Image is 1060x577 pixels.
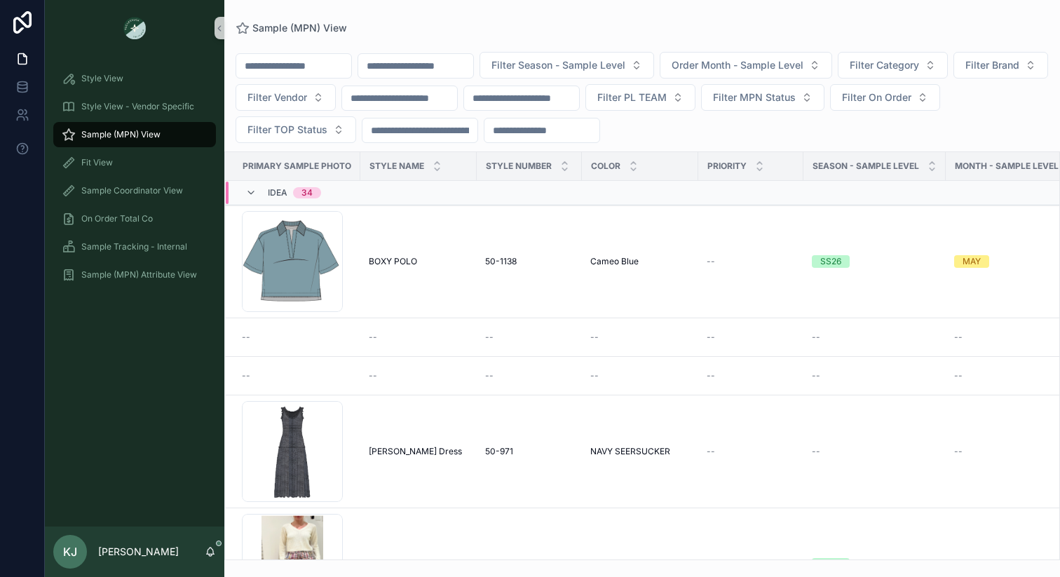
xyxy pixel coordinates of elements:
[485,370,573,381] a: --
[236,21,347,35] a: Sample (MPN) View
[81,73,123,84] span: Style View
[591,161,620,172] span: Color
[485,256,573,267] a: 50-1138
[242,332,250,343] span: --
[660,52,832,79] button: Select Button
[247,90,307,104] span: Filter Vendor
[707,446,715,457] span: --
[81,157,113,168] span: Fit View
[707,559,795,570] a: --
[369,332,377,343] span: --
[486,161,552,172] span: Style Number
[812,255,937,268] a: SS26
[485,559,573,570] a: 50-920
[45,56,224,306] div: scrollable content
[590,559,608,570] span: TBD
[53,206,216,231] a: On Order Total Co
[301,187,313,198] div: 34
[585,84,695,111] button: Select Button
[242,370,352,381] a: --
[963,255,981,268] div: MAY
[53,66,216,91] a: Style View
[480,52,654,79] button: Select Button
[485,446,513,457] span: 50-971
[53,150,216,175] a: Fit View
[53,262,216,287] a: Sample (MPN) Attribute View
[812,446,937,457] a: --
[590,256,690,267] a: Cameo Blue
[590,559,690,570] a: TBD
[369,446,462,457] span: [PERSON_NAME] Dress
[707,559,715,570] span: --
[954,332,963,343] span: --
[243,161,351,172] span: PRIMARY SAMPLE PHOTO
[485,256,517,267] span: 50-1138
[955,161,1059,172] span: MONTH - SAMPLE LEVEL
[820,558,841,571] div: SS26
[81,213,153,224] span: On Order Total Co
[369,256,468,267] a: BOXY POLO
[850,58,919,72] span: Filter Category
[247,123,327,137] span: Filter TOP Status
[53,178,216,203] a: Sample Coordinator View
[812,558,937,571] a: SS26
[590,332,690,343] a: --
[707,256,795,267] a: --
[590,446,670,457] span: NAVY SEERSUCKER
[838,52,948,79] button: Select Button
[369,256,417,267] span: BOXY POLO
[491,58,625,72] span: Filter Season - Sample Level
[713,90,796,104] span: Filter MPN Status
[53,122,216,147] a: Sample (MPN) View
[701,84,824,111] button: Select Button
[81,269,197,280] span: Sample (MPN) Attribute View
[369,161,424,172] span: Style Name
[252,21,347,35] span: Sample (MPN) View
[965,58,1019,72] span: Filter Brand
[485,332,573,343] a: --
[707,370,795,381] a: --
[369,559,456,570] span: LINEN PULL ON PANT
[954,370,963,381] span: --
[672,58,803,72] span: Order Month - Sample Level
[707,332,795,343] a: --
[369,559,468,570] a: LINEN PULL ON PANT
[242,370,250,381] span: --
[369,446,468,457] a: [PERSON_NAME] Dress
[81,101,194,112] span: Style View - Vendor Specific
[369,370,377,381] span: --
[98,545,179,559] p: [PERSON_NAME]
[707,332,715,343] span: --
[236,116,356,143] button: Select Button
[590,370,599,381] span: --
[812,332,820,343] span: --
[81,185,183,196] span: Sample Coordinator View
[485,559,515,570] span: 50-920
[707,370,715,381] span: --
[268,187,287,198] span: Idea
[236,84,336,111] button: Select Button
[485,332,494,343] span: --
[590,370,690,381] a: --
[707,256,715,267] span: --
[707,161,747,172] span: PRIORITY
[53,234,216,259] a: Sample Tracking - Internal
[820,255,841,268] div: SS26
[485,446,573,457] a: 50-971
[812,332,937,343] a: --
[369,332,468,343] a: --
[369,370,468,381] a: --
[813,161,919,172] span: Season - Sample Level
[242,332,352,343] a: --
[707,446,795,457] a: --
[830,84,940,111] button: Select Button
[954,446,963,457] span: --
[590,332,599,343] span: --
[81,241,187,252] span: Sample Tracking - Internal
[123,17,146,39] img: App logo
[954,559,963,570] span: --
[63,543,77,560] span: KJ
[812,370,937,381] a: --
[812,446,820,457] span: --
[953,52,1048,79] button: Select Button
